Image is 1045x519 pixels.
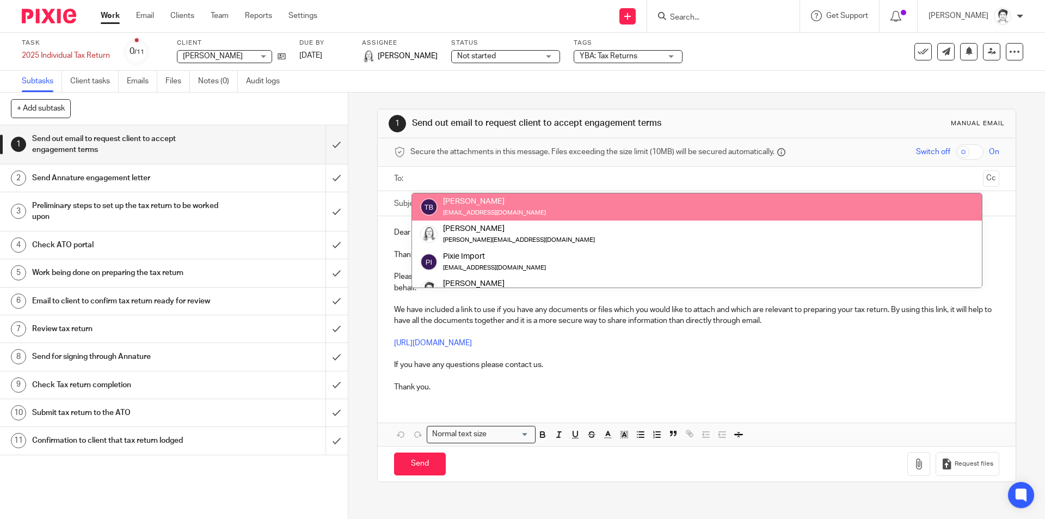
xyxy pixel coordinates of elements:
p: Thank you for contacting us and we look forward to preparing your tax return for this year. [394,249,999,260]
div: Manual email [951,119,1005,128]
span: YBA: Tax Returns [580,52,637,60]
h1: Send out email to request client to accept engagement terms [32,131,220,158]
a: Reports [245,10,272,21]
a: Notes (0) [198,71,238,92]
small: [PERSON_NAME][EMAIL_ADDRESS][DOMAIN_NAME] [443,237,595,243]
img: svg%3E [420,198,438,216]
span: Get Support [826,12,868,20]
div: 0 [130,45,144,58]
h1: Email to client to confirm tax return ready for review [32,293,220,309]
h1: Check Tax return completion [32,377,220,393]
p: If you have any questions please contact us. [394,359,999,370]
img: Julie%20Wainwright.jpg [994,8,1011,25]
h1: Review tax return [32,321,220,337]
a: [URL][DOMAIN_NAME] [394,339,472,347]
a: Files [165,71,190,92]
label: To: [394,173,406,184]
a: Work [101,10,120,21]
h1: Send out email to request client to accept engagement terms [412,118,720,129]
p: Please look out for an email from us ([EMAIL_ADDRESS][DOMAIN_NAME]) which contains an engagement ... [394,271,999,294]
label: Client [177,39,286,47]
span: [DATE] [299,52,322,59]
img: svg%3E [420,253,438,271]
small: [EMAIL_ADDRESS][DOMAIN_NAME] [443,210,546,216]
input: Search for option [490,429,529,440]
div: 2 [11,170,26,186]
div: 11 [11,433,26,448]
div: 1 [11,137,26,152]
div: 1 [389,115,406,132]
label: Subject: [394,198,422,209]
label: Task [22,39,110,47]
div: Pixie Import [443,251,546,261]
h1: Submit tax return to the ATO [32,405,220,421]
small: [EMAIL_ADDRESS][DOMAIN_NAME] [443,265,546,271]
span: Switch off [916,146,950,157]
div: 4 [11,237,26,253]
h1: Confirmation to client that tax return lodged [32,432,220,449]
p: Thank you. [394,382,999,393]
a: Client tasks [70,71,119,92]
h1: Send Annature engagement letter [32,170,220,186]
span: Normal text size [429,429,489,440]
h1: Work being done on preparing the tax return [32,265,220,281]
label: Assignee [362,39,438,47]
label: Due by [299,39,348,47]
a: Settings [288,10,317,21]
button: Request files [936,452,999,477]
img: Eleanor%20Shakeshaft.jpg [362,50,375,63]
a: Audit logs [246,71,288,92]
div: 5 [11,265,26,280]
input: Search [669,13,767,23]
p: We have included a link to use if you have any documents or files which you would like to attach ... [394,304,999,327]
div: [PERSON_NAME] [443,223,595,234]
h1: Check ATO portal [32,237,220,253]
div: [PERSON_NAME] [443,196,546,207]
button: Cc [983,170,999,187]
img: Eleanor%20Shakeshaft.jpg [420,225,438,243]
p: [PERSON_NAME] [929,10,988,21]
img: Pixie [22,9,76,23]
a: Emails [127,71,157,92]
div: 3 [11,204,26,219]
div: 8 [11,349,26,364]
input: Send [394,453,446,476]
a: Subtasks [22,71,62,92]
span: On [989,146,999,157]
span: Request files [955,460,993,468]
h1: Preliminary steps to set up the tax return to be worked upon [32,198,220,225]
label: Status [451,39,560,47]
div: 9 [11,377,26,393]
p: Dear [PERSON_NAME], [394,227,999,238]
a: Clients [170,10,194,21]
span: Not started [457,52,496,60]
button: + Add subtask [11,99,71,118]
a: Team [211,10,229,21]
label: Tags [574,39,683,47]
div: 7 [11,321,26,337]
h1: Send for signing through Annature [32,349,220,365]
a: Email [136,10,154,21]
img: Julie%20Wainwright.jpg [420,280,438,298]
span: [PERSON_NAME] [183,52,243,60]
span: Secure the attachments in this message. Files exceeding the size limit (10MB) will be secured aut... [410,146,774,157]
div: 2025 Individual Tax Return [22,50,110,61]
small: /11 [134,49,144,55]
div: Search for option [427,426,536,443]
span: [PERSON_NAME] [378,51,438,62]
div: 10 [11,405,26,420]
div: 6 [11,294,26,309]
div: [PERSON_NAME] [443,278,595,289]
